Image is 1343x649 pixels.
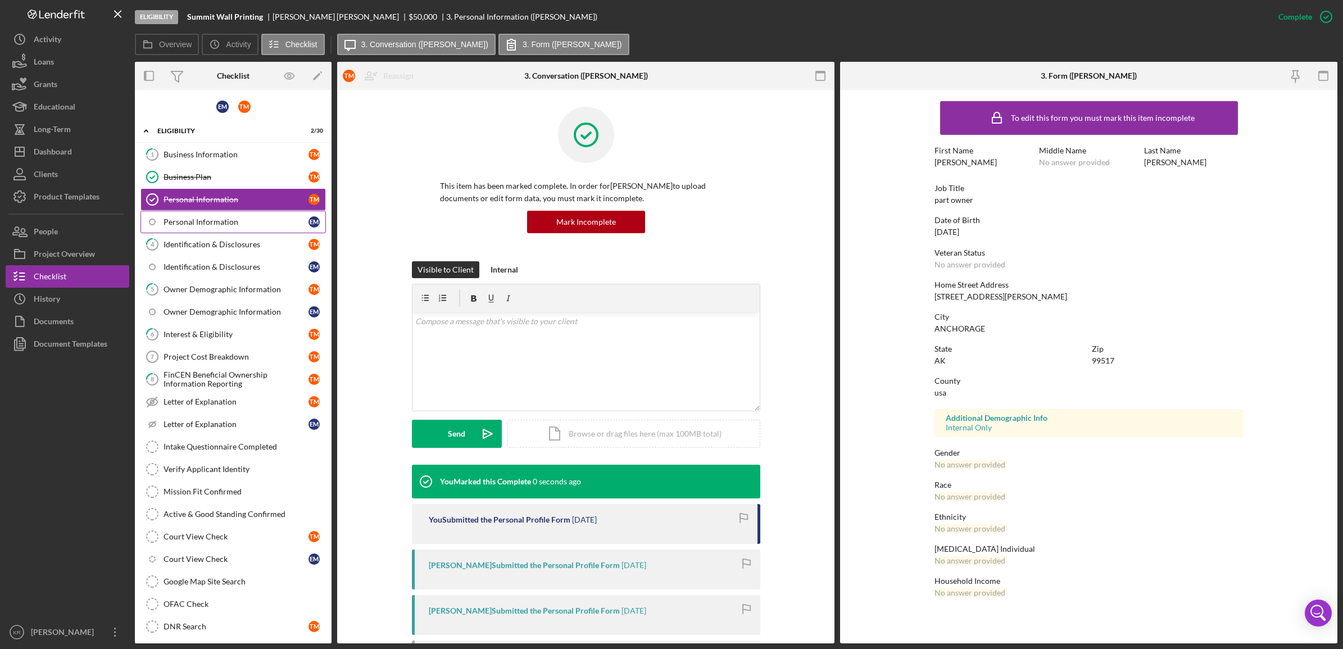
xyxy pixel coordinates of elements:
a: Court View CheckEM [140,548,326,570]
a: 8FinCEN Beneficial Ownership Information ReportingTM [140,368,326,391]
div: You Marked this Complete [440,477,531,486]
a: DNR SearchTM [140,615,326,638]
button: Clients [6,163,129,185]
label: Checklist [285,40,317,49]
button: Internal [485,261,524,278]
a: Letter of ExplanationEM [140,413,326,435]
div: Court View Check [164,532,308,541]
div: Activity [34,28,61,53]
p: This item has been marked complete. In order for [PERSON_NAME] to upload documents or edit form d... [440,180,732,205]
div: Veteran Status [934,248,1244,257]
div: Educational [34,96,75,121]
button: Document Templates [6,333,129,355]
div: Open Intercom Messenger [1305,600,1332,627]
div: Identification & Disclosures [164,262,308,271]
div: State [934,344,1086,353]
div: First Name [934,146,1034,155]
div: No answer provided [934,492,1005,501]
a: Google Map Site Search [140,570,326,593]
div: E M [308,553,320,565]
div: 2 / 30 [303,128,323,134]
button: Checklist [6,265,129,288]
div: Letter of Explanation [164,420,308,429]
div: T M [308,621,320,632]
div: Court View Check [164,555,308,564]
div: Date of Birth [934,216,1244,225]
div: Eligibility [135,10,178,24]
button: Product Templates [6,185,129,208]
a: Active & Good Standing Confirmed [140,503,326,525]
button: TMReassign [337,65,425,87]
tspan: 1 [151,151,154,158]
a: Intake Questionnaire Completed [140,435,326,458]
a: Mission Fit Confirmed [140,480,326,503]
div: Business Information [164,150,308,159]
a: People [6,220,129,243]
a: Personal InformationTM [140,188,326,211]
div: Internal [491,261,518,278]
div: T M [308,194,320,205]
div: Middle Name [1039,146,1138,155]
tspan: 6 [151,330,155,338]
button: Mark Incomplete [527,211,645,233]
div: [PERSON_NAME] Submitted the Personal Profile Form [429,606,620,615]
tspan: 5 [151,285,154,293]
div: Owner Demographic Information [164,307,308,316]
div: No answer provided [934,556,1005,565]
div: E M [308,216,320,228]
div: E M [308,419,320,430]
div: Checklist [217,71,249,80]
a: Dashboard [6,140,129,163]
div: Ethnicity [934,512,1244,521]
div: People [34,220,58,246]
div: Google Map Site Search [164,577,325,586]
div: Send [448,420,465,448]
label: 3. Form ([PERSON_NAME]) [523,40,622,49]
a: Identification & DisclosuresEM [140,256,326,278]
time: 2025-09-30 16:50 [533,477,581,486]
time: 2025-09-24 00:41 [621,561,646,570]
button: Educational [6,96,129,118]
div: Documents [34,310,74,335]
time: 2025-09-24 00:39 [621,606,646,615]
label: Activity [226,40,251,49]
div: T M [308,351,320,362]
a: 7Project Cost BreakdownTM [140,346,326,368]
label: Overview [159,40,192,49]
button: Loans [6,51,129,73]
div: No answer provided [934,260,1005,269]
div: [PERSON_NAME] Submitted the Personal Profile Form [429,561,620,570]
a: 4Identification & DisclosuresTM [140,233,326,256]
div: T M [308,531,320,542]
div: Document Templates [34,333,107,358]
a: Personal InformationEM [140,211,326,233]
button: Documents [6,310,129,333]
button: Grants [6,73,129,96]
b: Summit Wall Printing [187,12,263,21]
div: Personal Information [164,195,308,204]
button: 3. Form ([PERSON_NAME]) [498,34,629,55]
div: Eligibility [157,128,295,134]
div: T M [343,70,355,82]
button: Send [412,420,502,448]
div: Identification & Disclosures [164,240,308,249]
div: Project Overview [34,243,95,268]
div: T M [308,149,320,160]
div: Last Name [1144,146,1244,155]
div: Home Street Address [934,280,1244,289]
a: Court View CheckTM [140,525,326,548]
div: Personal Information [164,217,308,226]
div: usa [934,388,946,397]
div: [PERSON_NAME] [934,158,997,167]
div: Household Income [934,577,1244,586]
a: History [6,288,129,310]
div: OFAC Check [164,600,325,609]
div: Verify Applicant Identity [164,465,325,474]
div: T M [238,101,251,113]
div: [STREET_ADDRESS][PERSON_NAME] [934,292,1067,301]
div: 3. Form ([PERSON_NAME]) [1041,71,1137,80]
